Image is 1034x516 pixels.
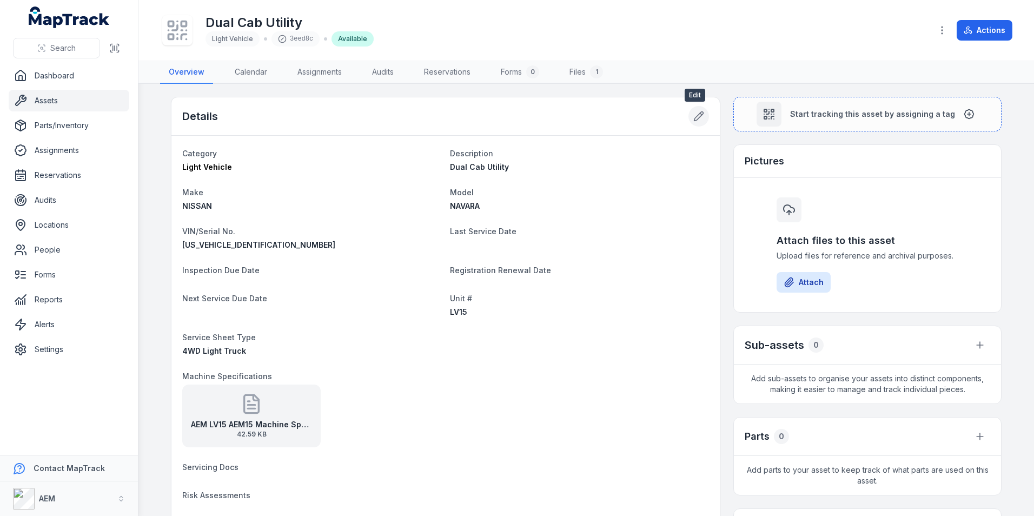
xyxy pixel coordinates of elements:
[206,14,374,31] h1: Dual Cab Utility
[733,97,1002,131] button: Start tracking this asset by assigning a tag
[182,333,256,342] span: Service Sheet Type
[9,115,129,136] a: Parts/Inventory
[745,154,784,169] h3: Pictures
[450,307,467,316] span: LV15
[9,264,129,286] a: Forms
[777,250,958,261] span: Upload files for reference and archival purposes.
[160,61,213,84] a: Overview
[182,491,250,500] span: Risk Assessments
[450,149,493,158] span: Description
[182,294,267,303] span: Next Service Due Date
[9,189,129,211] a: Audits
[777,233,958,248] h3: Attach files to this asset
[182,162,232,171] span: Light Vehicle
[450,266,551,275] span: Registration Renewal Date
[34,464,105,473] strong: Contact MapTrack
[29,6,110,28] a: MapTrack
[9,65,129,87] a: Dashboard
[13,38,100,58] button: Search
[9,314,129,335] a: Alerts
[450,162,509,171] span: Dual Cab Utility
[212,35,253,43] span: Light Vehicle
[182,372,272,381] span: Machine Specifications
[745,338,804,353] h2: Sub-assets
[9,214,129,236] a: Locations
[9,289,129,310] a: Reports
[734,456,1001,495] span: Add parts to your asset to keep track of what parts are used on this asset.
[9,90,129,111] a: Assets
[590,65,603,78] div: 1
[9,339,129,360] a: Settings
[191,419,312,430] strong: AEM LV15 AEM15 Machine Specifications
[492,61,548,84] a: Forms0
[9,140,129,161] a: Assignments
[777,272,831,293] button: Attach
[289,61,350,84] a: Assignments
[182,149,217,158] span: Category
[450,201,480,210] span: NAVARA
[191,430,312,439] span: 42.59 KB
[526,65,539,78] div: 0
[734,365,1001,403] span: Add sub-assets to organise your assets into distinct components, making it easier to manage and t...
[745,429,770,444] h3: Parts
[182,240,335,249] span: [US_VEHICLE_IDENTIFICATION_NUMBER]
[226,61,276,84] a: Calendar
[182,188,203,197] span: Make
[685,89,705,102] span: Edit
[450,294,472,303] span: Unit #
[39,494,55,503] strong: AEM
[561,61,612,84] a: Files1
[9,239,129,261] a: People
[808,338,824,353] div: 0
[9,164,129,186] a: Reservations
[182,266,260,275] span: Inspection Due Date
[182,201,212,210] span: NISSAN
[957,20,1012,41] button: Actions
[450,188,474,197] span: Model
[363,61,402,84] a: Audits
[182,346,246,355] span: 4WD Light Truck
[332,31,374,47] div: Available
[182,109,218,124] h2: Details
[182,462,238,472] span: Servicing Docs
[50,43,76,54] span: Search
[182,227,235,236] span: VIN/Serial No.
[774,429,789,444] div: 0
[415,61,479,84] a: Reservations
[790,109,955,120] span: Start tracking this asset by assigning a tag
[271,31,320,47] div: 3eed8c
[450,227,516,236] span: Last Service Date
